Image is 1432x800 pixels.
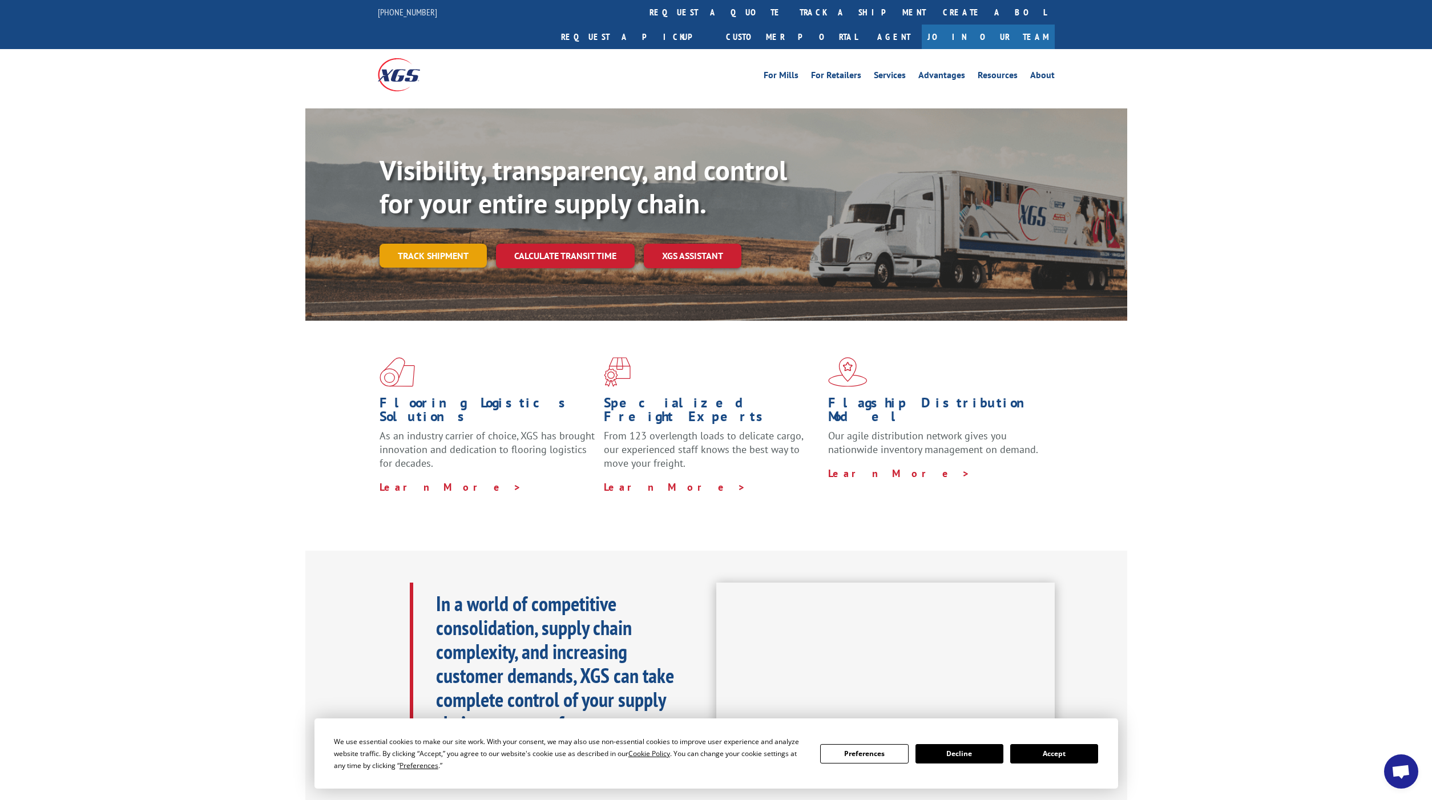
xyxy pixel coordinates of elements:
a: Learn More > [380,480,522,494]
button: Preferences [820,744,908,763]
h1: Flagship Distribution Model [828,396,1044,429]
a: XGS ASSISTANT [644,244,741,268]
a: Services [874,71,906,83]
b: In a world of competitive consolidation, supply chain complexity, and increasing customer demands... [436,590,674,761]
span: Cookie Policy [628,749,670,758]
span: Preferences [400,761,438,770]
b: Visibility, transparency, and control for your entire supply chain. [380,152,787,221]
div: Cookie Consent Prompt [314,718,1118,789]
a: For Retailers [811,71,861,83]
span: As an industry carrier of choice, XGS has brought innovation and dedication to flooring logistics... [380,429,595,470]
img: xgs-icon-flagship-distribution-model-red [828,357,868,387]
a: [PHONE_NUMBER] [378,6,437,18]
a: Request a pickup [552,25,717,49]
div: We use essential cookies to make our site work. With your consent, we may also use non-essential ... [334,736,806,771]
a: Resources [978,71,1018,83]
a: Customer Portal [717,25,866,49]
div: Open chat [1384,754,1418,789]
a: Advantages [918,71,965,83]
a: Calculate transit time [496,244,635,268]
a: Learn More > [604,480,746,494]
h1: Specialized Freight Experts [604,396,820,429]
img: xgs-icon-total-supply-chain-intelligence-red [380,357,415,387]
p: From 123 overlength loads to delicate cargo, our experienced staff knows the best way to move you... [604,429,820,480]
a: Track shipment [380,244,487,268]
a: Join Our Team [922,25,1055,49]
a: Learn More > [828,467,970,480]
button: Accept [1010,744,1098,763]
a: Agent [866,25,922,49]
iframe: XGS Logistics Solutions [716,583,1055,773]
img: xgs-icon-focused-on-flooring-red [604,357,631,387]
span: Our agile distribution network gives you nationwide inventory management on demand. [828,429,1038,456]
a: For Mills [764,71,798,83]
button: Decline [915,744,1003,763]
h1: Flooring Logistics Solutions [380,396,595,429]
a: About [1030,71,1055,83]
